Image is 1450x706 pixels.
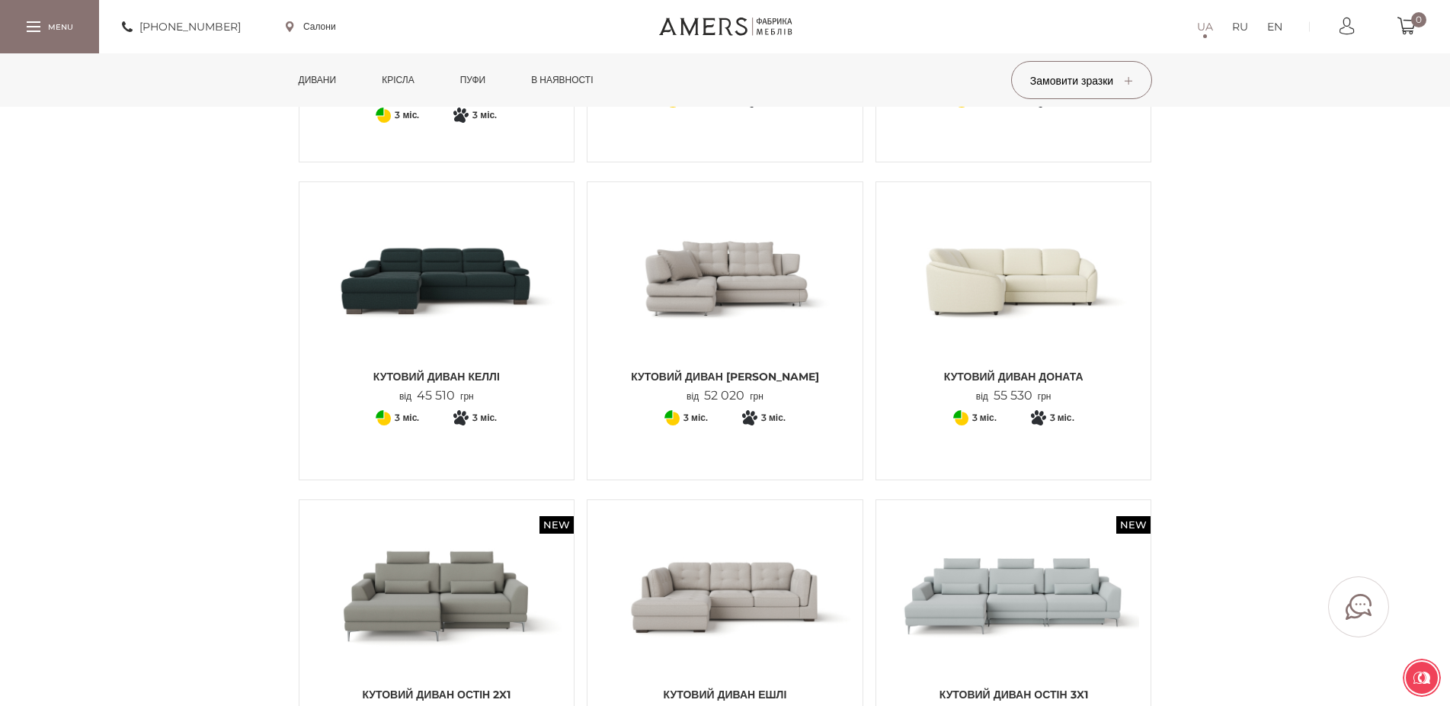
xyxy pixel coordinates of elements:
[370,53,425,107] a: Крісла
[599,369,851,384] span: Кутовий диван [PERSON_NAME]
[699,388,750,403] span: 52 020
[520,53,604,107] a: в наявності
[988,388,1038,403] span: 55 530
[687,389,763,403] p: від грн
[1411,12,1426,27] span: 0
[1011,61,1152,99] button: Замовити зразки
[888,369,1140,384] span: Кутовий диван ДОНАТА
[411,388,460,403] span: 45 510
[1050,409,1074,427] span: 3 міс.
[122,18,241,36] a: [PHONE_NUMBER]
[976,389,1051,403] p: від грн
[539,516,574,534] span: New
[287,53,348,107] a: Дивани
[1030,74,1132,88] span: Замовити зразки
[1232,18,1248,36] a: RU
[395,106,419,124] span: 3 міс.
[1197,18,1213,36] a: UA
[888,687,1140,702] span: Кутовий диван ОСТІН 3x1
[683,409,708,427] span: 3 міс.
[888,194,1140,403] a: Кутовий диван ДОНАТА Кутовий диван ДОНАТА Кутовий диван ДОНАТА від55 530грн
[449,53,498,107] a: Пуфи
[599,194,851,403] a: Кутовий диван Ніколь Кутовий диван Ніколь Кутовий диван [PERSON_NAME] від52 020грн
[472,106,497,124] span: 3 міс.
[311,194,563,403] a: Кутовий диван КЕЛЛІ Кутовий диван КЕЛЛІ Кутовий диван КЕЛЛІ від45 510грн
[1267,18,1282,36] a: EN
[1116,516,1151,534] span: New
[311,687,563,702] span: Кутовий диван ОСТІН 2x1
[311,369,563,384] span: Кутовий диван КЕЛЛІ
[599,687,851,702] span: Кутовий диван ЕШЛІ
[286,20,336,34] a: Салони
[395,409,419,427] span: 3 міс.
[399,389,474,403] p: від грн
[761,409,786,427] span: 3 міс.
[972,409,997,427] span: 3 міс.
[472,409,497,427] span: 3 міс.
